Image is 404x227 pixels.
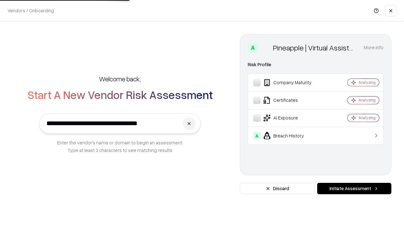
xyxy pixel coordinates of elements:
[359,115,376,120] div: Analyzing
[8,7,54,14] p: Vendors / Onboarding
[273,43,356,53] div: Pineapple | Virtual Assistant Agency
[359,97,376,103] div: Analyzing
[248,43,258,53] div: A
[240,183,315,194] button: Discard
[27,88,213,101] h2: Start A New Vendor Risk Assessment
[364,42,383,53] button: More info
[99,74,141,83] h5: Welcome back,
[253,132,261,139] div: A
[317,183,391,194] button: Initiate Assessment
[253,79,329,86] div: Company Maturity
[253,96,329,104] div: Certificates
[260,43,270,53] img: Pineapple | Virtual Assistant Agency
[253,114,329,122] div: AI Exposure
[253,132,329,139] div: Breach History
[248,61,383,68] div: Risk Profile
[359,80,376,85] div: Analyzing
[57,139,183,154] p: Enter the vendor’s name or domain to begin an assessment. Type at least 3 characters to see match...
